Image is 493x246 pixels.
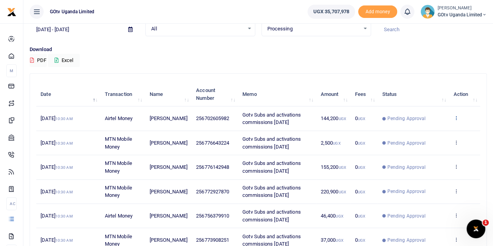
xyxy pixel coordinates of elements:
span: 256756379910 [196,213,229,219]
small: UGX [358,238,365,242]
small: UGX [338,190,346,194]
a: logo-small logo-large logo-large [7,9,16,14]
img: logo-small [7,7,16,17]
span: UGX 35,707,978 [313,8,349,16]
th: Action: activate to sort column ascending [449,82,480,106]
span: 0 [355,115,365,121]
span: Gotv Subs and activations commissions [DATE] [242,112,301,126]
span: 0 [355,237,365,243]
small: 10:30 AM [55,117,73,121]
a: profile-user [PERSON_NAME] GOtv Uganda Limited [421,5,487,19]
span: [PERSON_NAME] [149,140,187,146]
th: Name: activate to sort column ascending [145,82,192,106]
span: [PERSON_NAME] [149,237,187,243]
p: Download [30,46,487,54]
li: M [6,64,17,77]
span: Processing [267,25,360,33]
th: Amount: activate to sort column ascending [316,82,350,106]
small: UGX [358,117,365,121]
small: [PERSON_NAME] [438,5,487,12]
span: 256776142948 [196,164,229,170]
small: UGX [333,141,340,145]
span: 2,500 [321,140,341,146]
small: UGX [358,141,365,145]
button: PDF [30,54,47,67]
span: 46,400 [321,213,343,219]
span: [PERSON_NAME] [149,189,187,195]
span: 0 [355,213,365,219]
th: Status: activate to sort column ascending [378,82,449,106]
span: [PERSON_NAME] [149,115,187,121]
small: 10:30 AM [55,214,73,218]
span: 256772927870 [196,189,229,195]
button: Excel [48,54,80,67]
span: MTN Mobile Money [105,136,132,150]
th: Fees: activate to sort column ascending [350,82,378,106]
span: 0 [355,164,365,170]
small: 10:30 AM [55,165,73,170]
span: 256702605982 [196,115,229,121]
small: 10:30 AM [55,141,73,145]
li: Toup your wallet [358,5,397,18]
small: 10:30 AM [55,238,73,242]
input: select period [30,23,122,36]
span: 144,200 [321,115,346,121]
span: [PERSON_NAME] [149,164,187,170]
span: GOtv Uganda Limited [438,11,487,18]
span: [DATE] [41,115,72,121]
small: UGX [358,190,365,194]
small: UGX [336,214,343,218]
span: 37,000 [321,237,343,243]
a: Add money [358,8,397,14]
li: Wallet ballance [304,5,358,19]
span: Airtel Money [105,115,133,121]
span: Gotv Subs and activations commissions [DATE] [242,136,301,150]
span: 0 [355,140,365,146]
span: Pending Approval [387,237,426,244]
span: [DATE] [41,189,72,195]
small: UGX [336,238,343,242]
small: UGX [338,117,346,121]
span: Pending Approval [387,164,426,171]
span: Gotv Subs and activations commissions [DATE] [242,160,301,174]
span: [DATE] [41,213,72,219]
span: [DATE] [41,140,72,146]
li: Ac [6,197,17,210]
th: Date: activate to sort column descending [36,82,101,106]
span: Add money [358,5,397,18]
span: Airtel Money [105,213,133,219]
span: All [151,25,244,33]
span: Gotv Subs and activations commissions [DATE] [242,209,301,223]
span: 1 [482,219,489,226]
span: Pending Approval [387,115,426,122]
span: 155,200 [321,164,346,170]
small: 10:30 AM [55,190,73,194]
span: Pending Approval [387,188,426,195]
span: Pending Approval [387,212,426,219]
span: 0 [355,189,365,195]
small: UGX [358,214,365,218]
span: 220,900 [321,189,346,195]
img: profile-user [421,5,435,19]
span: [DATE] [41,237,72,243]
input: Search [377,23,487,36]
span: MTN Mobile Money [105,160,132,174]
small: UGX [338,165,346,170]
th: Memo: activate to sort column ascending [238,82,316,106]
th: Account Number: activate to sort column ascending [192,82,238,106]
span: [DATE] [41,164,72,170]
th: Transaction: activate to sort column ascending [101,82,145,106]
span: GOtv Uganda Limited [47,8,97,15]
iframe: Intercom live chat [466,219,485,238]
span: MTN Mobile Money [105,185,132,198]
span: [PERSON_NAME] [149,213,187,219]
a: UGX 35,707,978 [307,5,355,19]
span: Gotv Subs and activations commissions [DATE] [242,185,301,198]
small: UGX [358,165,365,170]
span: 256776643224 [196,140,229,146]
span: Pending Approval [387,140,426,147]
